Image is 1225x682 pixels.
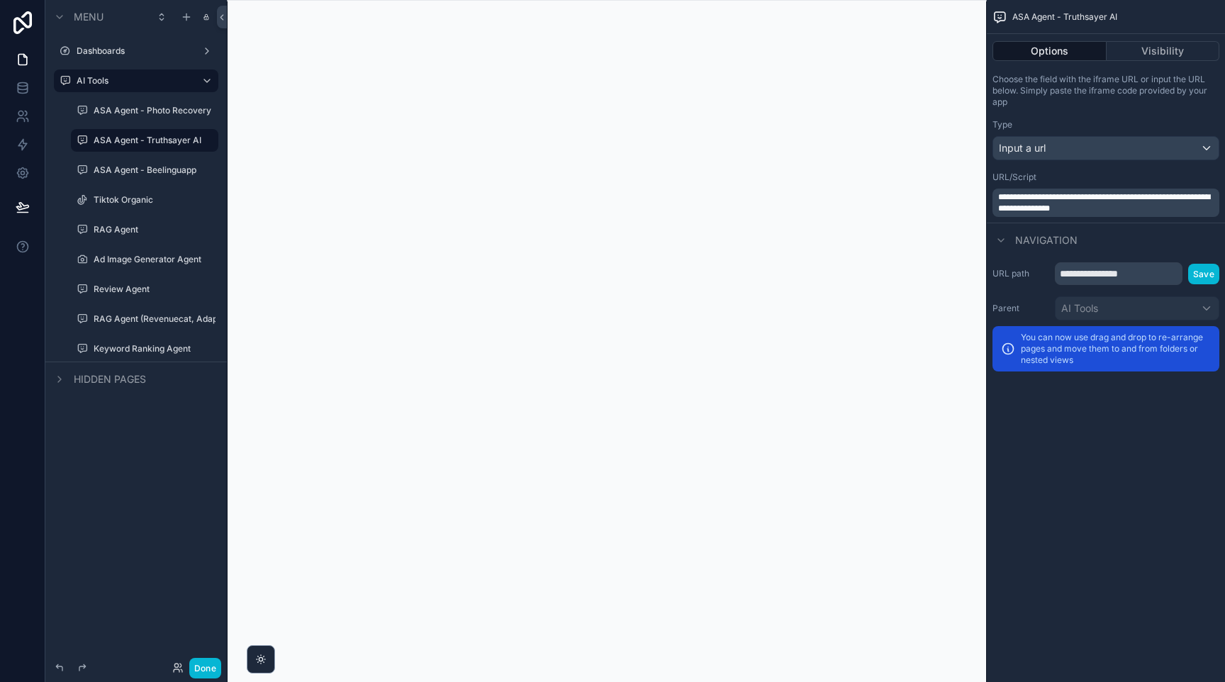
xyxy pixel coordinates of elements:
label: Dashboards [77,45,196,57]
label: URL path [992,268,1049,279]
label: Type [992,119,1012,130]
button: Input a url [992,136,1219,160]
p: Choose the field with the iframe URL or input the URL below. Simply paste the iframe code provide... [992,74,1219,108]
div: scrollable content [992,189,1219,217]
button: Done [189,658,221,678]
label: AI Tools [77,75,190,86]
label: Review Agent [94,284,216,295]
label: URL/Script [992,172,1036,183]
label: ASA Agent - Truthsayer AI [94,135,210,146]
label: Keyword Ranking Agent [94,343,216,354]
span: ASA Agent - Truthsayer AI [1012,11,1117,23]
button: AI Tools [1055,296,1219,320]
label: RAG Agent (Revenuecat, Adapty) [94,313,216,325]
span: Hidden pages [74,372,146,386]
span: Input a url [999,141,1046,155]
label: Tiktok Organic [94,194,216,206]
button: Visibility [1107,41,1220,61]
p: You can now use drag and drop to re-arrange pages and move them to and from folders or nested views [1021,332,1211,366]
span: Navigation [1015,233,1078,247]
button: Save [1188,264,1219,284]
label: Parent [992,303,1049,314]
span: AI Tools [1061,301,1098,315]
label: Ad Image Generator Agent [94,254,216,265]
label: RAG Agent [94,224,216,235]
label: ASA Agent - Beelinguapp [94,164,216,176]
label: ASA Agent - Photo Recovery [94,105,216,116]
span: Menu [74,10,104,24]
button: Options [992,41,1107,61]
